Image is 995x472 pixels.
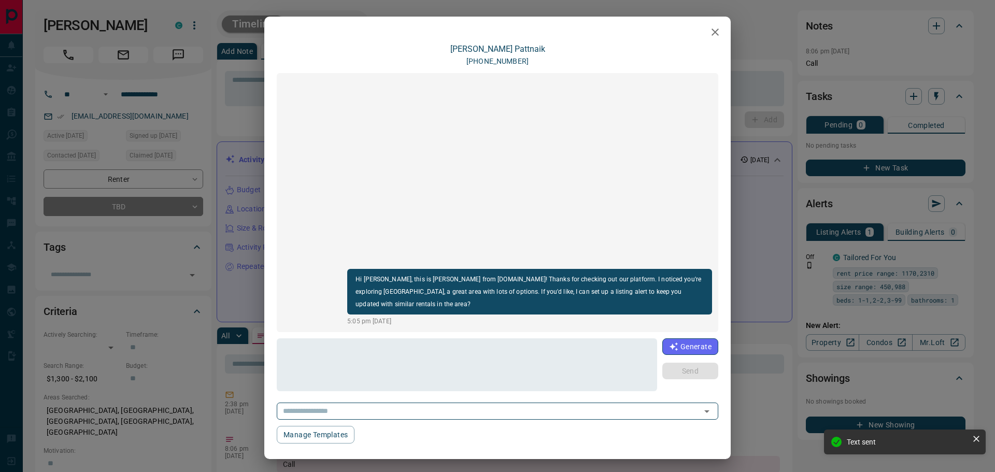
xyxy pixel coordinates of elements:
[700,404,714,419] button: Open
[662,338,718,355] button: Generate
[356,273,704,310] p: Hi [PERSON_NAME], this is [PERSON_NAME] from [DOMAIN_NAME]! Thanks for checking out our platform....
[847,438,968,446] div: Text sent
[347,317,712,326] p: 5:05 pm [DATE]
[466,56,529,67] p: [PHONE_NUMBER]
[450,44,545,54] a: [PERSON_NAME] Pattnaik
[277,426,354,444] button: Manage Templates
